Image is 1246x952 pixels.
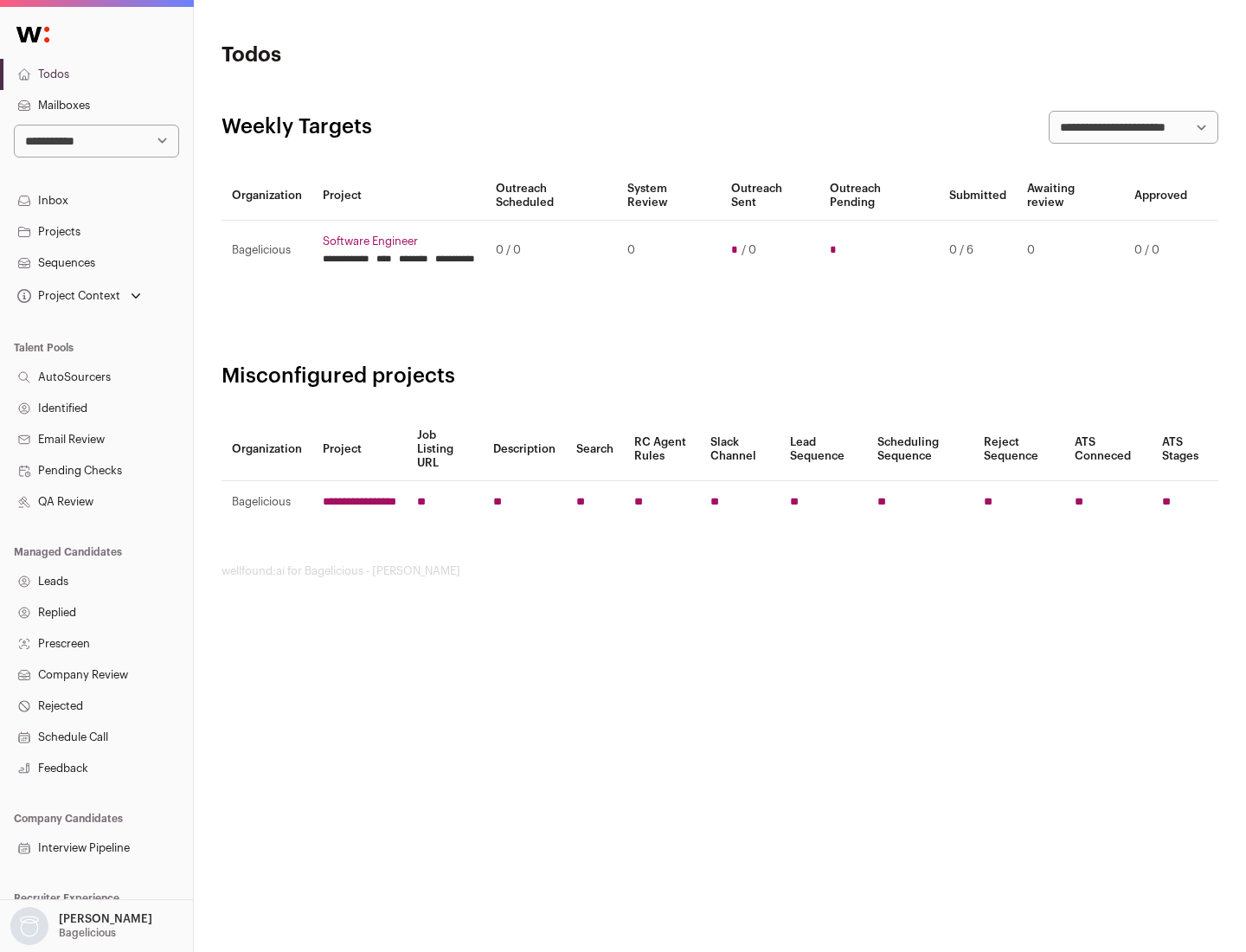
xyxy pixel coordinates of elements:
th: System Review [617,171,720,221]
td: 0 / 0 [485,221,617,280]
th: Project [312,171,485,221]
th: Reject Sequence [973,418,1065,481]
td: Bagelicious [222,221,312,280]
th: Outreach Pending [819,171,938,221]
th: Lead Sequence [780,418,867,481]
th: Slack Channel [700,418,780,481]
th: Scheduling Sequence [867,418,973,481]
th: Project [312,418,407,481]
th: ATS Conneced [1064,418,1151,481]
p: [PERSON_NAME] [59,912,152,926]
span: / 0 [742,243,756,257]
th: Awaiting review [1017,171,1124,221]
th: Organization [222,418,312,481]
img: Wellfound [7,17,59,52]
th: Approved [1124,171,1198,221]
a: Software Engineer [323,235,475,248]
th: Outreach Sent [721,171,820,221]
p: Bagelicious [59,926,116,940]
h2: Misconfigured projects [222,363,1218,390]
td: 0 [1017,221,1124,280]
th: Job Listing URL [407,418,483,481]
th: RC Agent Rules [624,418,699,481]
button: Open dropdown [14,284,145,308]
td: 0 [617,221,720,280]
h1: Todos [222,42,554,69]
th: Description [483,418,566,481]
td: 0 / 0 [1124,221,1198,280]
footer: wellfound:ai for Bagelicious - [PERSON_NAME] [222,564,1218,578]
th: Organization [222,171,312,221]
th: Submitted [939,171,1017,221]
th: Search [566,418,624,481]
button: Open dropdown [7,907,156,945]
th: Outreach Scheduled [485,171,617,221]
td: 0 / 6 [939,221,1017,280]
div: Project Context [14,289,120,303]
img: nopic.png [10,907,48,945]
th: ATS Stages [1152,418,1218,481]
td: Bagelicious [222,481,312,524]
h2: Weekly Targets [222,113,372,141]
